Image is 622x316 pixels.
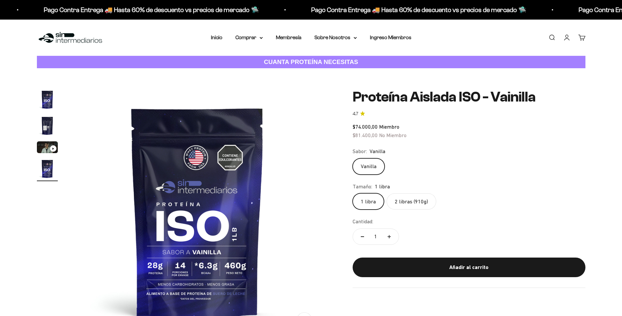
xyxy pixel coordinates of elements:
strong: CUANTA PROTEÍNA NECESITAS [264,58,358,65]
a: Inicio [211,35,222,40]
span: 4.7 [353,110,358,118]
img: Proteína Aislada ISO - Vainilla [37,158,58,179]
summary: Sobre Nosotros [314,33,357,42]
span: Miembro [379,124,399,130]
span: No Miembro [379,132,407,138]
button: Ir al artículo 4 [37,158,58,181]
span: Vanilla [370,147,385,156]
span: $74.000,00 [353,124,378,130]
span: $81.400,00 [353,132,378,138]
p: Pago Contra Entrega 🚚 Hasta 60% de descuento vs precios de mercado 🛸 [43,5,258,15]
a: 4.74.7 de 5.0 estrellas [353,110,585,118]
img: Proteína Aislada ISO - Vainilla [37,89,58,110]
h1: Proteína Aislada ISO - Vainilla [353,89,585,105]
button: Añadir al carrito [353,258,585,277]
button: Ir al artículo 3 [37,141,58,155]
a: Membresía [276,35,301,40]
button: Ir al artículo 1 [37,89,58,112]
label: Cantidad: [353,217,373,226]
span: 1 libra [375,182,390,191]
button: Reducir cantidad [353,229,372,245]
legend: Sabor: [353,147,367,156]
div: Añadir al carrito [366,263,572,272]
legend: Tamaño: [353,182,372,191]
a: Ingreso Miembros [370,35,411,40]
img: Proteína Aislada ISO - Vainilla [37,115,58,136]
p: Pago Contra Entrega 🚚 Hasta 60% de descuento vs precios de mercado 🛸 [311,5,526,15]
button: Aumentar cantidad [380,229,399,245]
a: CUANTA PROTEÍNA NECESITAS [37,56,585,69]
summary: Comprar [235,33,263,42]
button: Ir al artículo 2 [37,115,58,138]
